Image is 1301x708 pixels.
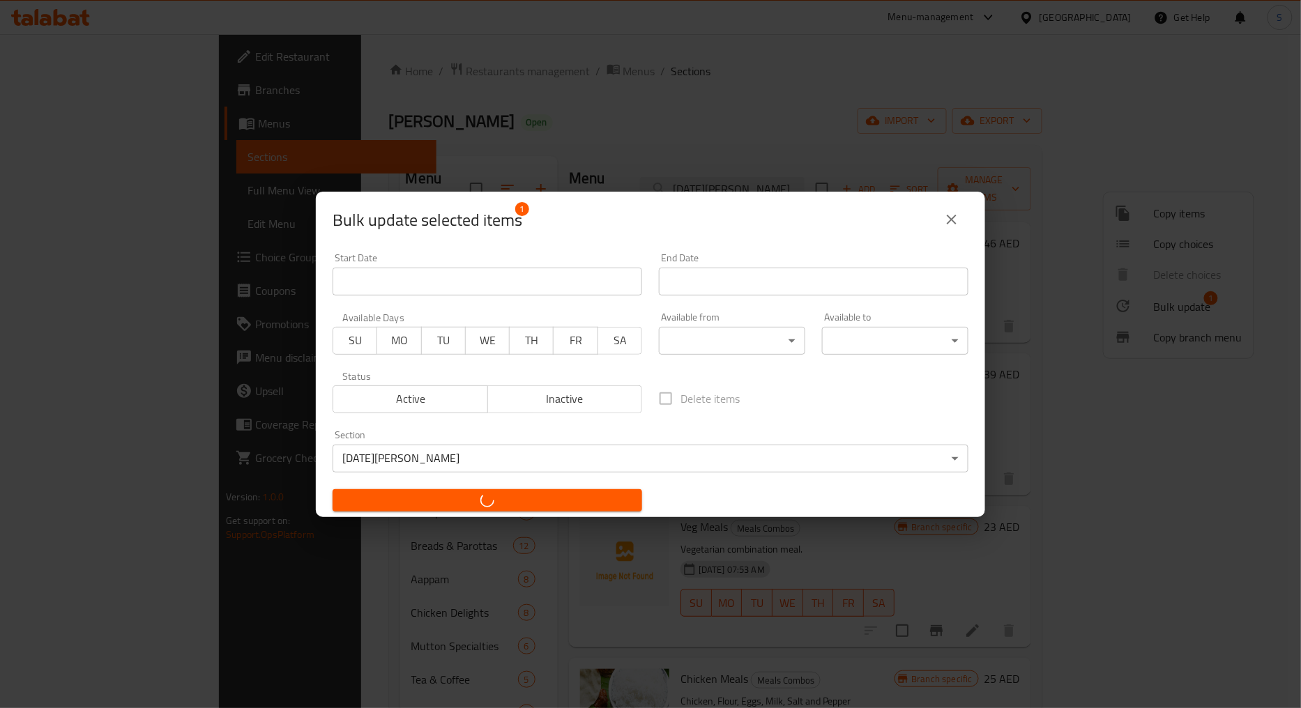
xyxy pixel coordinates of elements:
div: [DATE][PERSON_NAME] [333,445,968,472]
button: SA [598,327,642,355]
span: Delete items [680,390,740,407]
button: close [935,203,968,236]
div: ​ [659,327,805,355]
span: TH [515,330,548,351]
span: SU [339,330,372,351]
button: Active [333,385,488,413]
button: FR [553,327,598,355]
span: TU [427,330,460,351]
button: TU [421,327,466,355]
div: ​ [822,327,968,355]
span: FR [559,330,592,351]
button: Inactive [487,385,643,413]
button: MO [376,327,421,355]
button: SU [333,327,377,355]
span: Active [339,389,482,409]
span: SA [604,330,637,351]
span: 1 [515,202,529,216]
span: Inactive [494,389,637,409]
span: MO [383,330,416,351]
button: WE [465,327,510,355]
button: TH [509,327,554,355]
span: Selected items count [333,209,522,231]
span: WE [471,330,504,351]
